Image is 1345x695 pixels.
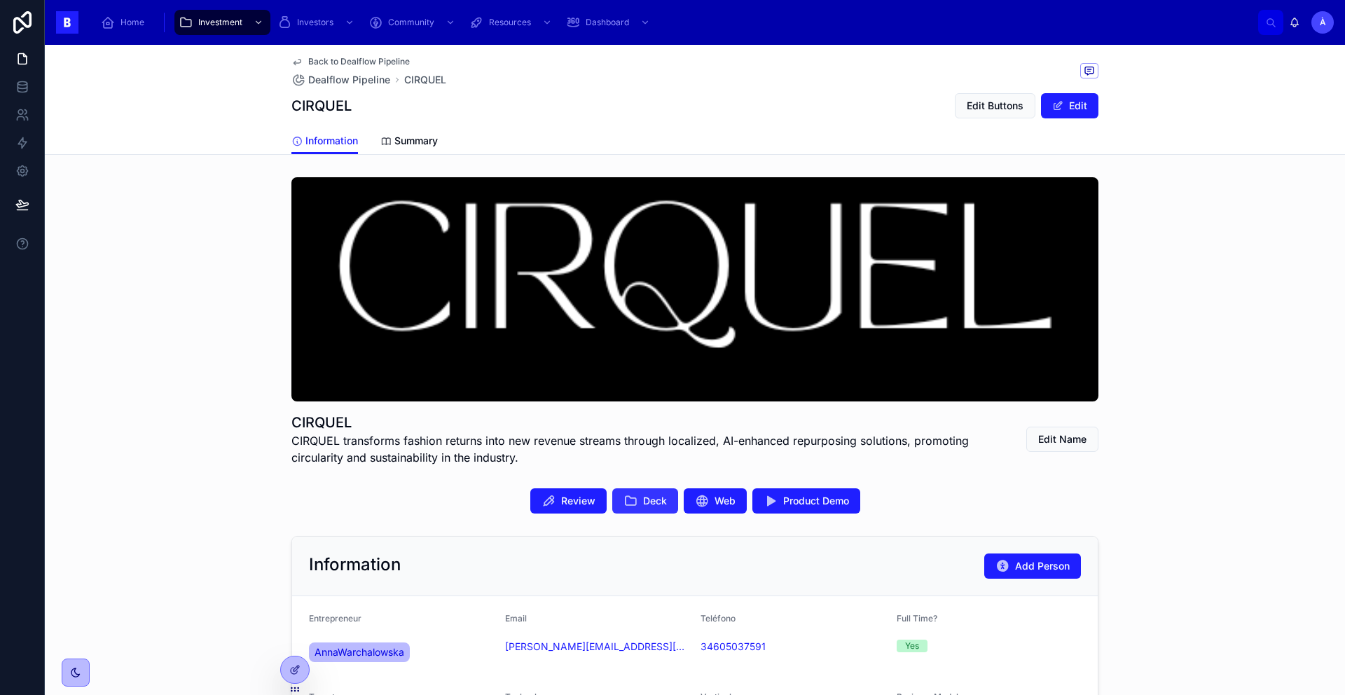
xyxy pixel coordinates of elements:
[984,553,1081,579] button: Add Person
[643,494,667,508] span: Deck
[198,17,242,28] span: Investment
[684,488,747,514] button: Web
[308,56,410,67] span: Back to Dealflow Pipeline
[308,73,390,87] span: Dealflow Pipeline
[380,128,438,156] a: Summary
[586,17,629,28] span: Dashboard
[315,645,404,659] span: AnnaWarchalowska
[364,10,462,35] a: Community
[1026,427,1098,452] button: Edit Name
[291,413,993,432] h1: CIRQUEL
[701,640,766,654] a: 34605037591
[291,96,352,116] h1: CIRQUEL
[174,10,270,35] a: Investment
[701,613,736,624] span: Teléfono
[291,73,390,87] a: Dealflow Pipeline
[897,613,937,624] span: Full Time?
[715,494,736,508] span: Web
[394,134,438,148] span: Summary
[120,17,144,28] span: Home
[505,640,690,654] a: [PERSON_NAME][EMAIL_ADDRESS][DOMAIN_NAME]
[955,93,1035,118] button: Edit Buttons
[530,488,607,514] button: Review
[309,642,410,662] a: AnnaWarchalowska
[297,17,333,28] span: Investors
[305,134,358,148] span: Information
[291,56,410,67] a: Back to Dealflow Pipeline
[489,17,531,28] span: Resources
[967,99,1023,113] span: Edit Buttons
[388,17,434,28] span: Community
[90,7,1258,38] div: scrollable content
[291,432,993,466] span: CIRQUEL transforms fashion returns into new revenue streams through localized, AI-enhanced repurp...
[905,640,919,652] div: Yes
[56,11,78,34] img: App logo
[291,128,358,155] a: Information
[752,488,860,514] button: Product Demo
[612,488,678,514] button: Deck
[309,553,401,576] h2: Information
[404,73,446,87] a: CIRQUEL
[561,494,595,508] span: Review
[1320,17,1326,28] span: À
[97,10,154,35] a: Home
[505,613,527,624] span: Email
[309,613,361,624] span: Entrepreneur
[562,10,657,35] a: Dashboard
[1041,93,1098,118] button: Edit
[273,10,361,35] a: Investors
[1015,559,1070,573] span: Add Person
[465,10,559,35] a: Resources
[783,494,849,508] span: Product Demo
[1038,432,1087,446] span: Edit Name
